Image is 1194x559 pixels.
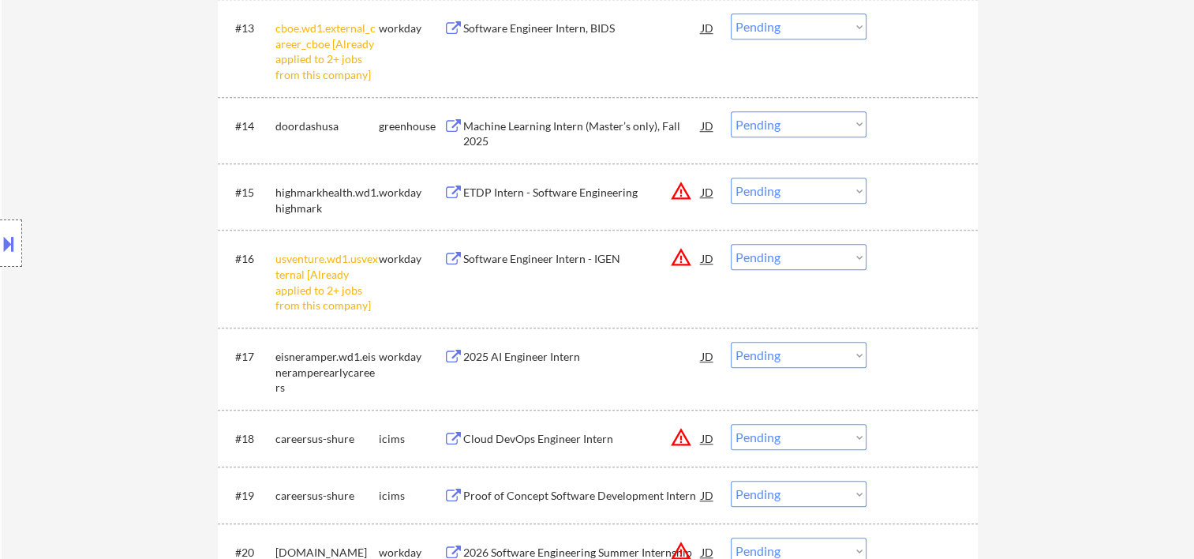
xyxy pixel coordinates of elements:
[379,349,444,365] div: workday
[235,431,263,447] div: #18
[700,424,716,452] div: JD
[379,185,444,201] div: workday
[379,251,444,267] div: workday
[463,431,702,447] div: Cloud DevOps Engineer Intern
[700,342,716,370] div: JD
[463,21,702,36] div: Software Engineer Intern, BIDS
[275,185,379,216] div: highmarkhealth.wd1.highmark
[275,431,379,447] div: careersus-shure
[670,180,692,202] button: warning_amber
[275,251,379,313] div: usventure.wd1.usvexternal [Already applied to 2+ jobs from this company]
[275,118,379,134] div: doordashusa
[275,488,379,504] div: careersus-shure
[379,488,444,504] div: icims
[275,21,379,82] div: cboe.wd1.external_career_cboe [Already applied to 2+ jobs from this company]
[235,488,263,504] div: #19
[700,13,716,42] div: JD
[275,349,379,396] div: eisneramper.wd1.eisneramperearlycareers
[700,481,716,509] div: JD
[670,246,692,268] button: warning_amber
[463,488,702,504] div: Proof of Concept Software Development Intern
[700,111,716,140] div: JD
[700,178,716,206] div: JD
[700,244,716,272] div: JD
[235,21,263,36] div: #13
[463,185,702,201] div: ETDP Intern - Software Engineering
[463,118,702,149] div: Machine Learning Intern (Master’s only), Fall 2025
[670,426,692,448] button: warning_amber
[463,349,702,365] div: 2025 AI Engineer Intern
[463,251,702,267] div: Software Engineer Intern - IGEN
[379,118,444,134] div: greenhouse
[379,21,444,36] div: workday
[379,431,444,447] div: icims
